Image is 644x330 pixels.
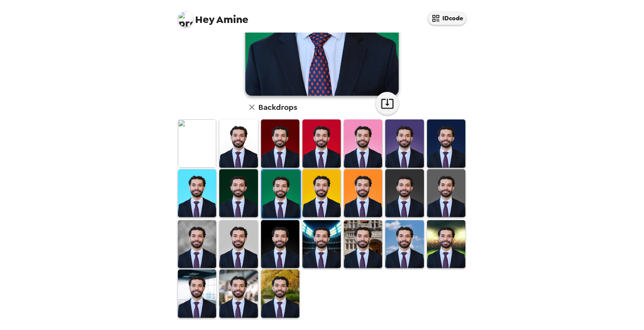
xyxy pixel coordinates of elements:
[428,11,466,25] button: IDcode
[195,13,214,26] span: Hey
[178,11,193,27] img: profile pic
[178,8,248,25] span: Amine
[258,101,297,113] h6: Backdrops
[178,119,216,167] img: Original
